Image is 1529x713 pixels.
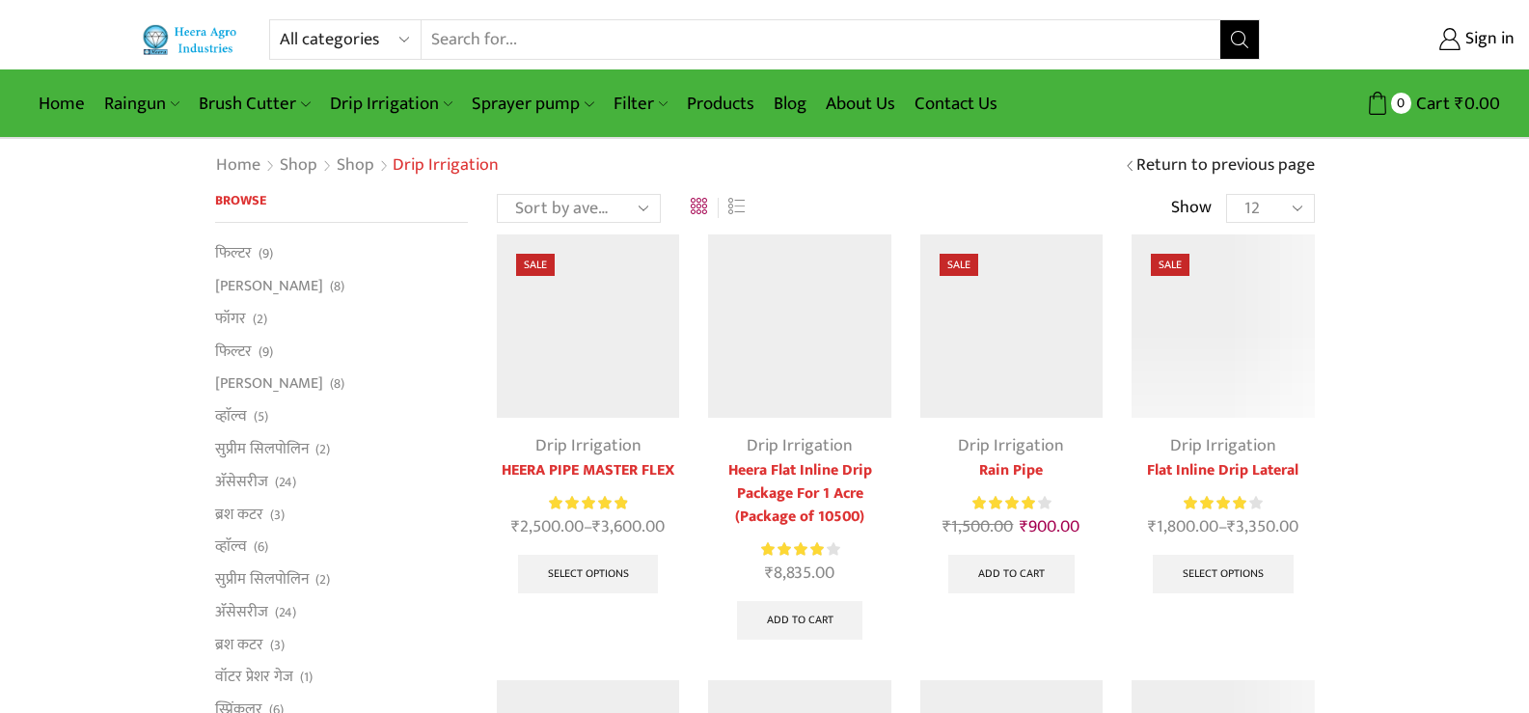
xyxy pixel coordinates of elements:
[253,310,267,329] span: (2)
[1132,459,1314,482] a: Flat Inline Drip Lateral
[940,254,978,276] span: Sale
[1227,512,1236,541] span: ₹
[215,661,293,694] a: वॉटर प्रेशर गेज
[497,194,661,223] select: Shop order
[215,465,268,498] a: अ‍ॅसेसरीज
[254,537,268,557] span: (6)
[1227,512,1298,541] bdi: 3,350.00
[95,81,189,126] a: Raingun
[905,81,1007,126] a: Contact Us
[1132,514,1314,540] span: –
[1461,27,1515,52] span: Sign in
[765,559,774,588] span: ₹
[336,153,375,178] a: Shop
[300,668,313,687] span: (1)
[497,514,679,540] span: –
[816,81,905,126] a: About Us
[215,628,263,661] a: ब्रश कटर
[254,407,268,426] span: (5)
[1020,512,1028,541] span: ₹
[259,343,273,362] span: (9)
[215,498,263,531] a: ब्रश कटर
[592,512,665,541] bdi: 3,600.00
[215,335,252,368] a: फिल्टर
[511,512,520,541] span: ₹
[942,512,1013,541] bdi: 1,500.00
[549,493,627,513] span: Rated out of 5
[1171,196,1212,221] span: Show
[1391,93,1411,113] span: 0
[270,636,285,655] span: (3)
[275,603,296,622] span: (24)
[592,512,601,541] span: ₹
[1455,89,1464,119] span: ₹
[1289,22,1515,57] a: Sign in
[1136,153,1315,178] a: Return to previous page
[518,555,659,593] a: Select options for “HEERA PIPE MASTER FLEX”
[215,595,268,628] a: अ‍ॅसेसरीज
[942,512,951,541] span: ₹
[462,81,603,126] a: Sprayer pump
[920,459,1103,482] a: Rain Pipe
[215,368,323,400] a: [PERSON_NAME]
[275,473,296,492] span: (24)
[215,153,499,178] nav: Breadcrumb
[708,459,890,529] a: Heera Flat Inline Drip Package For 1 Acre (Package of 10500)
[215,400,247,433] a: व्हाॅल्व
[320,81,462,126] a: Drip Irrigation
[516,254,555,276] span: Sale
[215,432,309,465] a: सुप्रीम सिलपोलिन
[764,81,816,126] a: Blog
[677,81,764,126] a: Products
[393,155,499,177] h1: Drip Irrigation
[270,506,285,525] span: (3)
[958,431,1064,460] a: Drip Irrigation
[315,440,330,459] span: (2)
[1020,512,1079,541] bdi: 900.00
[1148,512,1157,541] span: ₹
[604,81,677,126] a: Filter
[549,493,627,513] div: Rated 5.00 out of 5
[215,563,309,596] a: सुप्रीम सिलपोलिन
[972,493,1037,513] span: Rated out of 5
[189,81,319,126] a: Brush Cutter
[330,277,344,296] span: (8)
[1279,86,1500,122] a: 0 Cart ₹0.00
[215,302,246,335] a: फॉगर
[737,601,863,640] a: Add to cart: “Heera Flat Inline Drip Package For 1 Acre (Package of 10500)”
[259,244,273,263] span: (9)
[1170,431,1276,460] a: Drip Irrigation
[497,234,679,417] img: Heera Gold Krushi Pipe Black
[1151,254,1189,276] span: Sale
[215,153,261,178] a: Home
[29,81,95,126] a: Home
[535,431,642,460] a: Drip Irrigation
[1153,555,1294,593] a: Select options for “Flat Inline Drip Lateral”
[279,153,318,178] a: Shop
[948,555,1075,593] a: Add to cart: “Rain Pipe”
[330,374,344,394] span: (8)
[215,270,323,303] a: [PERSON_NAME]
[215,531,247,563] a: व्हाॅल्व
[1132,234,1314,417] img: Flat Inline Drip Lateral
[761,539,839,560] div: Rated 4.21 out of 5
[765,559,834,588] bdi: 8,835.00
[708,234,890,417] img: Flat Inline
[1220,20,1259,59] button: Search button
[511,512,584,541] bdi: 2,500.00
[761,539,827,560] span: Rated out of 5
[920,234,1103,417] img: Heera Rain Pipe
[215,242,252,269] a: फिल्टर
[1411,91,1450,117] span: Cart
[747,431,853,460] a: Drip Irrigation
[497,459,679,482] a: HEERA PIPE MASTER FLEX
[315,570,330,590] span: (2)
[1184,493,1262,513] div: Rated 4.00 out of 5
[1184,493,1246,513] span: Rated out of 5
[1148,512,1218,541] bdi: 1,800.00
[422,20,1219,59] input: Search for...
[215,189,266,211] span: Browse
[1455,89,1500,119] bdi: 0.00
[972,493,1051,513] div: Rated 4.13 out of 5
